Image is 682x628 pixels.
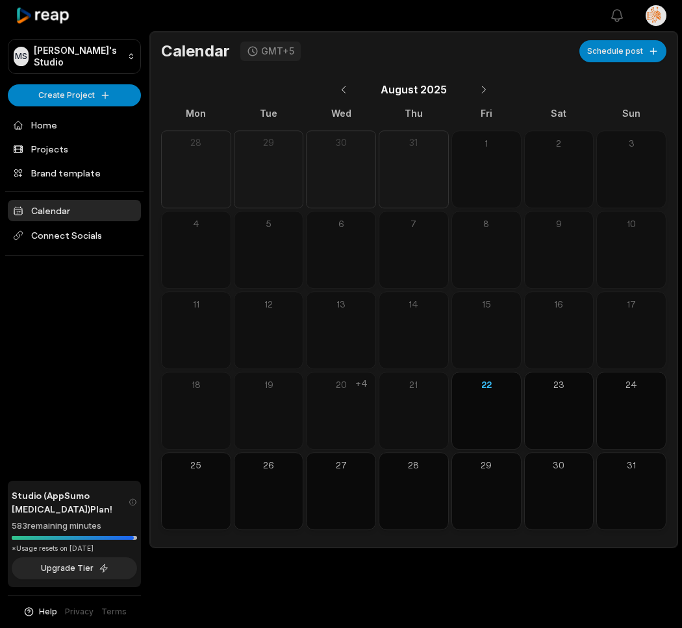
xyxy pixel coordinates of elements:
div: 20 [312,378,370,391]
a: Brand template [8,162,141,184]
div: 3 [602,136,661,150]
div: 2 [530,136,588,150]
div: 8 [457,217,516,230]
span: Connect Socials [8,224,141,247]
div: 12 [240,297,298,311]
span: August 2025 [381,82,447,97]
div: 11 [167,297,225,311]
a: Privacy [65,606,94,618]
div: 15 [457,297,516,311]
div: 1 [457,136,516,150]
div: 18 [167,378,225,391]
div: *Usage resets on [DATE] [12,544,137,553]
div: 10 [602,217,661,230]
button: Schedule post [579,40,666,62]
div: Tue [234,106,304,120]
button: Create Project [8,84,141,106]
div: MS [14,47,29,66]
h1: Calendar [161,42,230,61]
div: 13 [312,297,370,311]
a: Home [8,114,141,136]
div: 19 [240,378,298,391]
div: 9 [530,217,588,230]
a: Calendar [8,200,141,221]
span: Help [39,606,57,618]
a: Projects [8,138,141,160]
button: Upgrade Tier [12,557,137,579]
span: Studio (AppSumo [MEDICAL_DATA]) Plan! [12,489,129,516]
div: 6 [312,217,370,230]
div: GMT+5 [261,45,294,57]
button: Help [23,606,57,618]
div: Thu [379,106,449,120]
div: Fri [451,106,522,120]
div: Mon [161,106,231,120]
div: 7 [385,217,443,230]
div: 4 [167,217,225,230]
div: 29 [240,136,298,149]
div: 5 [240,217,298,230]
div: Wed [306,106,376,120]
div: 583 remaining minutes [12,520,137,533]
div: Sun [596,106,666,120]
div: 21 [385,378,443,391]
div: 31 [385,136,443,149]
div: 14 [385,297,443,311]
div: 17 [602,297,661,311]
div: 16 [530,297,588,311]
p: [PERSON_NAME]'s Studio [34,45,122,68]
div: 30 [312,136,370,149]
div: Sat [524,106,594,120]
div: 28 [167,136,225,149]
a: Terms [101,606,127,618]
